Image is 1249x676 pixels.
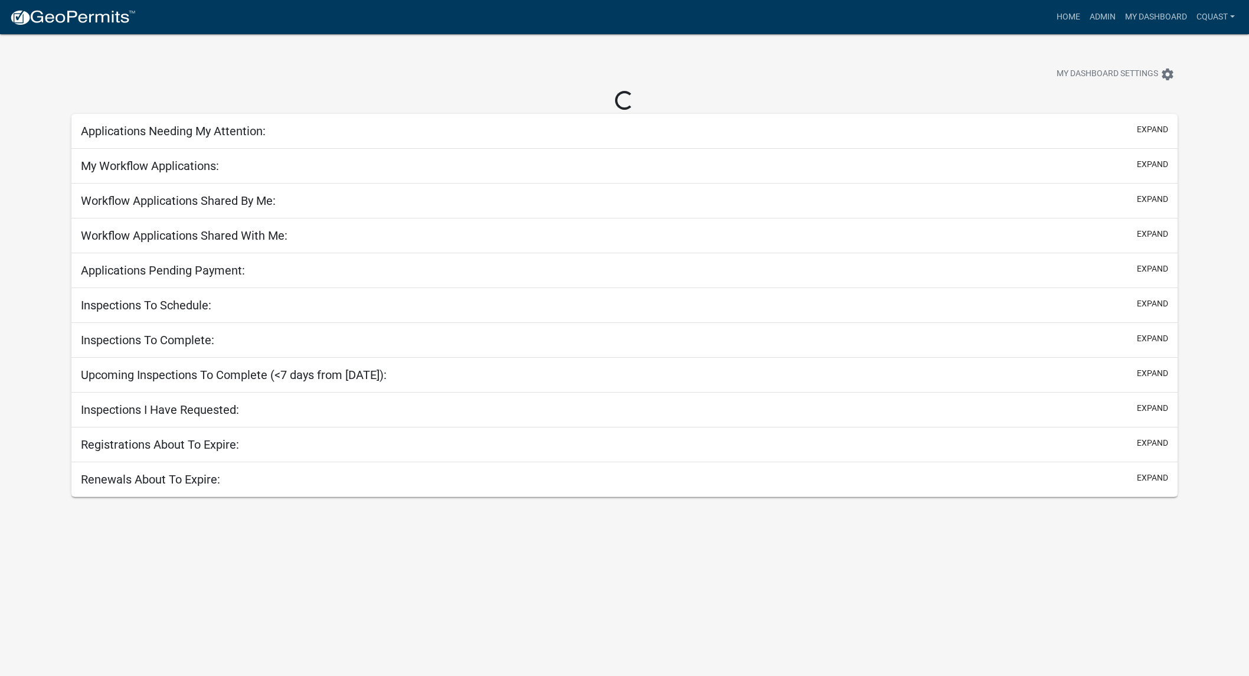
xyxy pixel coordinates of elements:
h5: Applications Pending Payment: [81,263,245,277]
button: expand [1137,158,1168,171]
h5: Inspections To Schedule: [81,298,211,312]
button: expand [1137,228,1168,240]
button: expand [1137,123,1168,136]
a: Home [1052,6,1085,28]
h5: Upcoming Inspections To Complete (<7 days from [DATE]): [81,368,387,382]
button: expand [1137,437,1168,449]
button: expand [1137,472,1168,484]
a: cquast [1192,6,1240,28]
button: expand [1137,298,1168,310]
span: My Dashboard Settings [1057,67,1158,81]
button: expand [1137,263,1168,275]
a: Admin [1085,6,1120,28]
h5: Applications Needing My Attention: [81,124,266,138]
a: My Dashboard [1120,6,1192,28]
h5: My Workflow Applications: [81,159,219,173]
button: expand [1137,332,1168,345]
h5: Renewals About To Expire: [81,472,220,486]
h5: Inspections To Complete: [81,333,214,347]
h5: Inspections I Have Requested: [81,403,239,417]
i: settings [1160,67,1175,81]
h5: Workflow Applications Shared With Me: [81,228,287,243]
button: expand [1137,367,1168,380]
h5: Workflow Applications Shared By Me: [81,194,276,208]
button: My Dashboard Settingssettings [1047,63,1184,86]
h5: Registrations About To Expire: [81,437,239,452]
button: expand [1137,193,1168,205]
button: expand [1137,402,1168,414]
